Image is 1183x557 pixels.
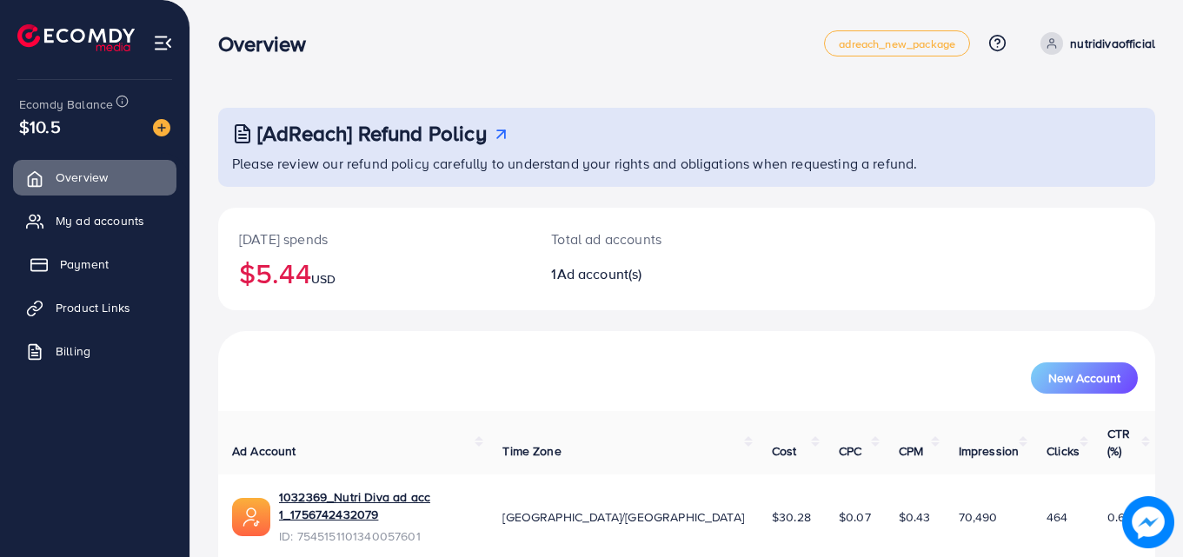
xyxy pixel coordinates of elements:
[1047,508,1067,526] span: 464
[153,33,173,53] img: menu
[839,508,871,526] span: $0.07
[19,96,113,113] span: Ecomdy Balance
[839,38,955,50] span: adreach_new_package
[218,31,320,56] h3: Overview
[13,247,176,282] a: Payment
[551,266,744,282] h2: 1
[899,508,931,526] span: $0.43
[239,229,509,249] p: [DATE] spends
[56,342,90,360] span: Billing
[959,442,1020,460] span: Impression
[824,30,970,56] a: adreach_new_package
[56,299,130,316] span: Product Links
[551,229,744,249] p: Total ad accounts
[257,121,487,146] h3: [AdReach] Refund Policy
[1047,442,1080,460] span: Clicks
[279,527,475,545] span: ID: 7545151101340057601
[19,114,61,139] span: $10.5
[232,442,296,460] span: Ad Account
[839,442,861,460] span: CPC
[13,203,176,238] a: My ad accounts
[153,119,170,136] img: image
[1107,508,1133,526] span: 0.66
[13,160,176,195] a: Overview
[772,508,811,526] span: $30.28
[13,334,176,368] a: Billing
[1031,362,1138,394] button: New Account
[1122,496,1174,548] img: image
[232,498,270,536] img: ic-ads-acc.e4c84228.svg
[239,256,509,289] h2: $5.44
[279,488,475,524] a: 1032369_Nutri Diva ad acc 1_1756742432079
[56,212,144,229] span: My ad accounts
[899,442,923,460] span: CPM
[1048,372,1120,384] span: New Account
[17,24,135,51] img: logo
[311,270,336,288] span: USD
[56,169,108,186] span: Overview
[60,255,109,273] span: Payment
[1107,425,1130,460] span: CTR (%)
[557,264,642,283] span: Ad account(s)
[772,442,797,460] span: Cost
[1033,32,1155,55] a: nutridivaofficial
[959,508,998,526] span: 70,490
[13,290,176,325] a: Product Links
[232,153,1145,174] p: Please review our refund policy carefully to understand your rights and obligations when requesti...
[1070,33,1155,54] p: nutridivaofficial
[502,508,744,526] span: [GEOGRAPHIC_DATA]/[GEOGRAPHIC_DATA]
[502,442,561,460] span: Time Zone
